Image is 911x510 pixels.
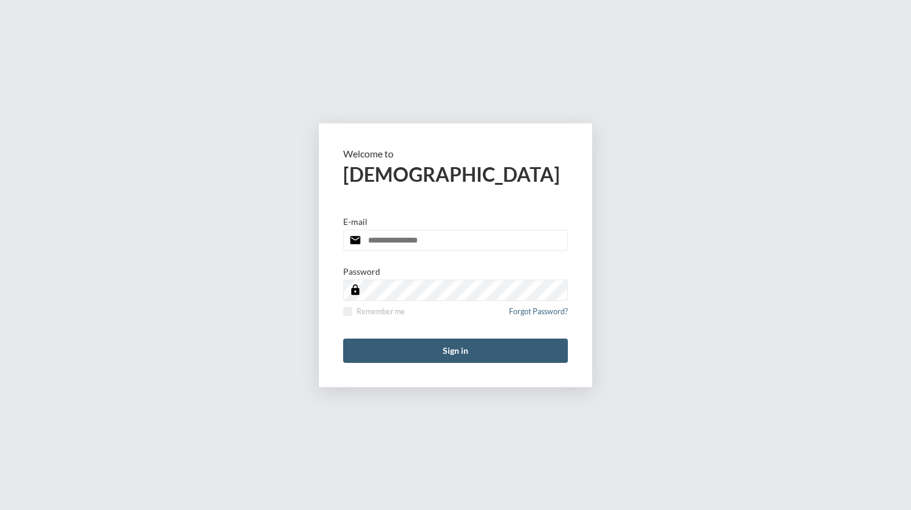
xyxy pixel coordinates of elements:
[343,162,568,186] h2: [DEMOGRAPHIC_DATA]
[343,307,405,316] label: Remember me
[343,216,367,227] p: E-mail
[343,266,380,277] p: Password
[509,307,568,323] a: Forgot Password?
[343,339,568,363] button: Sign in
[343,148,568,159] p: Welcome to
